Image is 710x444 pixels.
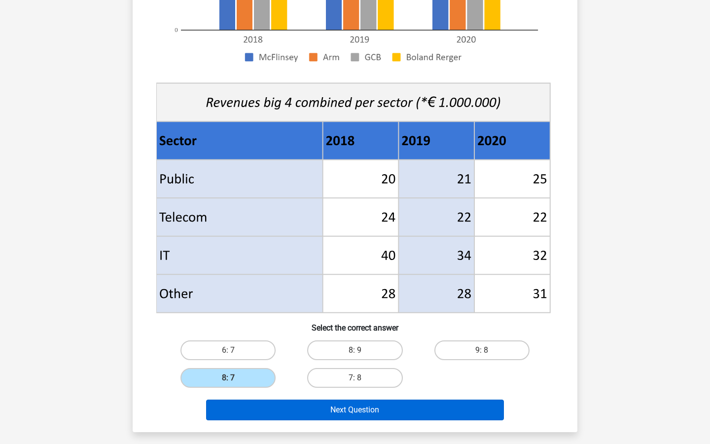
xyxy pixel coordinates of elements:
label: 8: 9 [307,340,402,360]
h6: Select the correct answer [148,315,562,333]
label: 6: 7 [180,340,276,360]
label: 9: 8 [434,340,530,360]
label: 7: 8 [307,368,402,388]
label: 8: 7 [180,368,276,388]
button: Next Question [206,400,504,420]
